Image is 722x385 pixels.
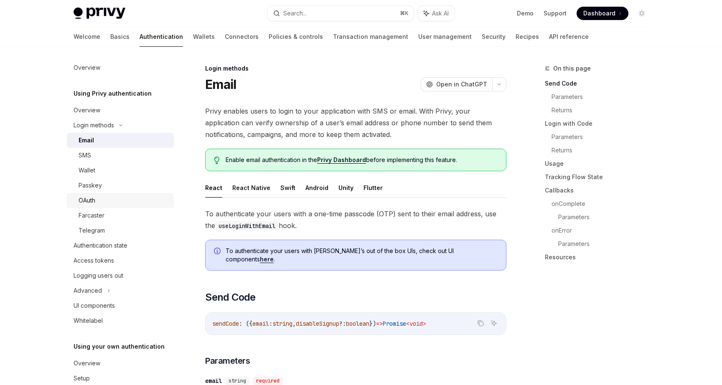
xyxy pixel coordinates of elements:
span: email [252,320,269,327]
a: Overview [67,356,174,371]
span: ⌘ K [400,10,409,17]
span: < [406,320,409,327]
div: Login methods [74,120,114,130]
h5: Using Privy authentication [74,89,152,99]
a: Overview [67,60,174,75]
button: Ask AI [418,6,455,21]
a: Recipes [516,27,539,47]
div: Farcaster [79,210,104,220]
div: email [205,377,222,385]
div: Passkey [79,180,102,190]
span: To authenticate your users with [PERSON_NAME]’s out of the box UIs, check out UI components . [226,247,498,263]
svg: Info [214,248,222,256]
a: Email [67,133,174,148]
a: Parameters [558,210,655,224]
a: Connectors [225,27,259,47]
span: To authenticate your users with a one-time passcode (OTP) sent to their email address, use the hook. [205,208,506,231]
div: Advanced [74,286,102,296]
span: > [423,320,426,327]
span: Ask AI [432,9,449,18]
a: Callbacks [545,184,655,197]
a: onError [552,224,655,237]
a: Parameters [552,90,655,104]
span: Send Code [205,291,256,304]
span: ?: [339,320,346,327]
div: Logging users out [74,271,123,281]
a: OAuth [67,193,174,208]
div: SMS [79,150,91,160]
a: User management [418,27,472,47]
a: Returns [552,144,655,157]
a: Wallet [67,163,174,178]
a: Send Code [545,77,655,90]
span: string [272,320,292,327]
div: Telegram [79,225,105,236]
a: Overview [67,103,174,118]
div: Login methods [205,64,506,73]
div: UI components [74,301,115,311]
div: Email [79,135,94,145]
a: Authentication state [67,238,174,253]
div: Overview [74,105,100,115]
button: Toggle dark mode [635,7,648,20]
span: On this page [553,63,591,73]
a: onComplete [552,197,655,210]
button: Unity [338,178,353,198]
a: Authentication [140,27,183,47]
span: Enable email authentication in the before implementing this feature. [226,156,498,164]
a: Tracking Flow State [545,170,655,184]
span: }) [369,320,376,327]
button: Open in ChatGPT [421,77,492,91]
a: Passkey [67,178,174,193]
span: Parameters [205,355,250,367]
div: Overview [74,63,100,73]
code: useLoginWithEmail [215,221,279,230]
span: boolean [346,320,369,327]
a: Resources [545,251,655,264]
a: Dashboard [577,7,628,20]
h1: Email [205,77,236,92]
div: Whitelabel [74,316,103,326]
div: required [253,377,283,385]
button: Search...⌘K [267,6,414,21]
span: : [269,320,272,327]
div: Authentication state [74,241,127,251]
a: Transaction management [333,27,408,47]
a: Basics [110,27,130,47]
a: Parameters [558,237,655,251]
button: React Native [232,178,270,198]
button: Copy the contents from the code block [475,318,486,329]
a: SMS [67,148,174,163]
img: light logo [74,8,125,19]
a: Usage [545,157,655,170]
a: Whitelabel [67,313,174,328]
span: , [292,320,296,327]
a: here [260,256,274,263]
a: Returns [552,104,655,117]
span: => [376,320,383,327]
a: Access tokens [67,253,174,268]
a: Privy Dashboard [317,156,366,164]
a: Demo [517,9,534,18]
div: Wallet [79,165,95,175]
a: Logging users out [67,268,174,283]
a: Policies & controls [269,27,323,47]
span: disableSignup [296,320,339,327]
button: Swift [280,178,295,198]
a: UI components [67,298,174,313]
div: Search... [283,8,307,18]
span: Open in ChatGPT [436,80,487,89]
svg: Tip [214,157,220,164]
span: Promise [383,320,406,327]
div: Overview [74,358,100,368]
button: Android [305,178,328,198]
div: Setup [74,373,90,383]
span: sendCode [212,320,239,327]
span: : ({ [239,320,252,327]
button: React [205,178,222,198]
a: API reference [549,27,589,47]
button: Ask AI [488,318,499,329]
a: Farcaster [67,208,174,223]
div: OAuth [79,195,95,205]
span: Dashboard [583,9,615,18]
